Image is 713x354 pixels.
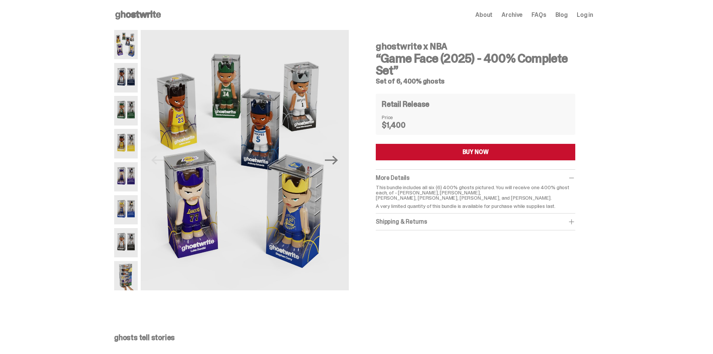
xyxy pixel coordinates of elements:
[475,12,493,18] a: About
[555,12,568,18] a: Blog
[376,203,575,209] p: A very limited quantity of this bundle is available for purchase while supplies last.
[376,42,575,51] h4: ghostwrite x NBA
[376,144,575,160] button: BUY NOW
[114,63,138,92] img: NBA-400-HG-Ant.png
[114,334,593,341] p: ghosts tell stories
[376,185,575,200] p: This bundle includes all six (6) 400% ghosts pictured. You will receive one 400% ghost each, of -...
[114,261,138,290] img: NBA-400-HG-Scale.png
[382,121,419,129] dd: $1,400
[577,12,593,18] a: Log in
[376,78,575,85] h5: Set of 6, 400% ghosts
[376,218,575,226] div: Shipping & Returns
[376,52,575,76] h3: “Game Face (2025) - 400% Complete Set”
[382,115,419,120] dt: Price
[502,12,522,18] a: Archive
[114,30,138,59] img: NBA-400-HG-Main.png
[463,149,489,155] div: BUY NOW
[114,195,138,224] img: NBA-400-HG-Steph.png
[323,152,340,169] button: Next
[114,129,138,158] img: NBA-400-HG%20Bron.png
[376,174,409,182] span: More Details
[382,100,429,108] h4: Retail Release
[114,96,138,125] img: NBA-400-HG-Giannis.png
[114,228,138,257] img: NBA-400-HG-Wemby.png
[141,30,349,290] img: NBA-400-HG-Main.png
[114,162,138,191] img: NBA-400-HG-Luka.png
[531,12,546,18] a: FAQs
